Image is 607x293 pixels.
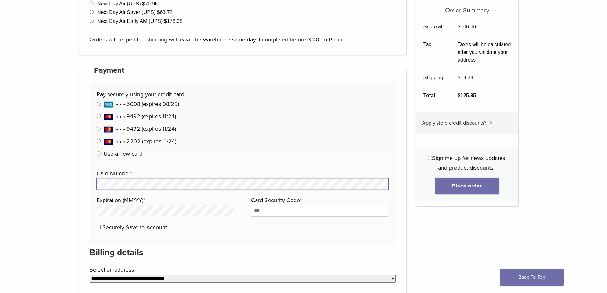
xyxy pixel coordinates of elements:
[104,125,176,132] span: • • • 9492 (expires 11/24)
[104,100,179,107] span: • • • 5008 (expires 08/29)
[97,158,388,238] fieldset: Payment Info
[251,195,387,205] label: Card Security Code
[90,25,396,44] p: Orders with expedited shipping will leave the warehouse same day if completed before 3:00pm Pacific.
[142,1,158,6] bdi: 70.96
[97,90,388,99] p: Pay securely using your credit card.
[104,126,113,133] img: MasterCard
[416,18,451,36] th: Subtotal
[142,1,145,6] span: $
[97,169,387,178] label: Card Number
[157,10,173,15] bdi: 63.72
[458,75,473,80] bdi: 19.29
[97,195,232,205] label: Expiration (MM/YY)
[102,224,167,231] label: Securely Save to Account
[428,156,432,160] input: Sign me up for news updates and product discounts!
[104,113,176,120] span: • • • 9492 (expires 11/24)
[458,75,460,80] span: $
[97,1,158,6] label: Next Day Air (UPS):
[90,245,396,260] h3: Billing details
[416,36,451,69] th: Tax
[500,269,564,286] a: Back To Top
[104,139,113,145] img: MasterCard
[97,10,173,15] label: Next Day Air Saver (UPS):
[90,265,394,275] label: Select an address
[422,120,486,126] span: Apply store credit discounts?
[458,93,476,98] bdi: 125.95
[451,36,518,69] td: Taxes will be calculated after you validate your address
[435,178,499,194] button: Place order
[90,63,129,78] h4: Payment
[458,24,460,29] span: $
[489,121,492,124] img: caret.svg
[432,155,505,171] span: Sign me up for news updates and product discounts!
[164,18,183,24] bdi: 178.08
[458,93,460,98] span: $
[416,0,518,14] h5: Order Summary
[416,87,451,105] th: Total
[104,138,176,145] span: • • • 2202 (expires 11/24)
[458,24,476,29] bdi: 106.66
[164,18,167,24] span: $
[157,10,160,15] span: $
[104,150,142,157] label: Use a new card
[104,101,113,108] img: American Express
[416,69,451,87] th: Shipping
[104,114,113,120] img: MasterCard
[97,18,183,24] label: Next Day Air Early AM (UPS):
